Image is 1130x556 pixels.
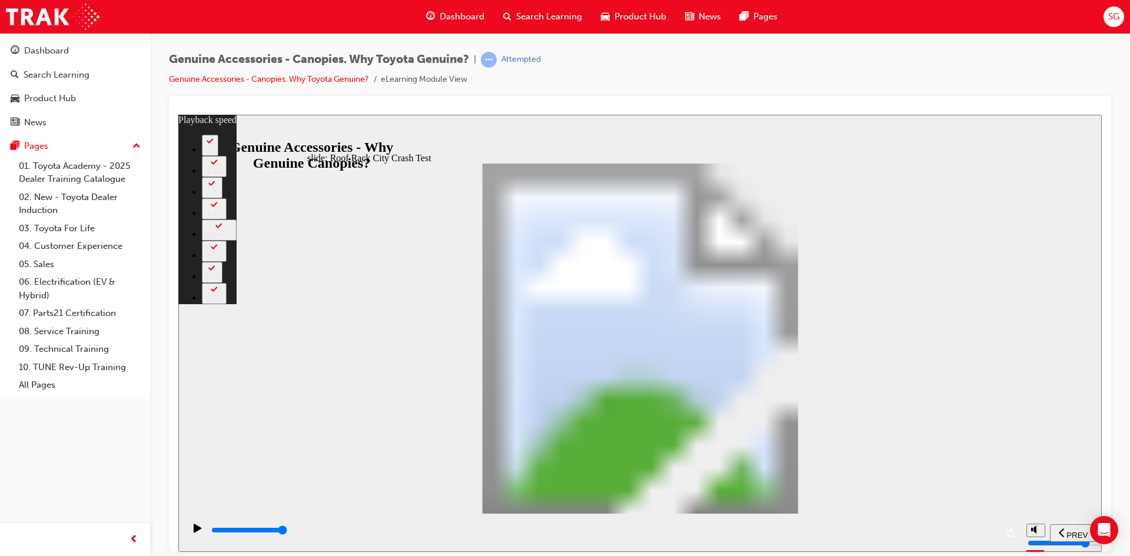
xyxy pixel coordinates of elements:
[14,188,145,219] a: 02. New - Toyota Dealer Induction
[14,219,145,238] a: 03. Toyota For Life
[5,135,145,157] button: Pages
[848,409,867,422] button: volume
[14,273,145,304] a: 06. Electrification (EV & Hybrid)
[11,46,19,56] span: guage-icon
[24,116,46,129] div: News
[872,409,918,427] button: previous
[753,10,777,24] span: Pages
[129,532,138,547] span: prev-icon
[11,141,19,152] span: pages-icon
[381,73,467,86] li: eLearning Module View
[24,68,89,82] div: Search Learning
[24,44,69,58] div: Dashboard
[1104,6,1124,27] button: SG
[14,304,145,322] a: 07. Parts21 Certification
[501,54,541,65] div: Attempted
[5,88,145,109] a: Product Hub
[417,5,494,29] a: guage-iconDashboard
[426,9,435,24] span: guage-icon
[33,411,109,420] input: slide progress
[5,40,145,62] a: Dashboard
[6,399,842,437] div: playback controls
[11,70,19,81] span: search-icon
[730,5,787,29] a: pages-iconPages
[825,409,842,427] button: replay
[14,255,145,274] a: 05. Sales
[5,64,145,86] a: Search Learning
[516,10,582,24] span: Search Learning
[11,94,19,104] span: car-icon
[699,10,721,24] span: News
[14,157,145,188] a: 01. Toyota Academy - 2025 Dealer Training Catalogue
[591,5,676,29] a: car-iconProduct Hub
[169,74,369,84] a: Genuine Accessories - Canopies. Why Toyota Genuine?
[28,31,35,39] div: 2
[481,52,497,68] span: learningRecordVerb_ATTEMPT-icon
[440,10,484,24] span: Dashboard
[14,358,145,377] a: 10. TUNE Rev-Up Training
[14,237,145,255] a: 04. Customer Experience
[169,53,469,66] span: Genuine Accessories - Canopies. Why Toyota Genuine?
[5,38,145,135] button: DashboardSearch LearningProduct HubNews
[24,92,76,105] div: Product Hub
[474,53,476,66] span: |
[494,5,591,29] a: search-iconSearch Learning
[132,139,141,154] span: up-icon
[14,376,145,394] a: All Pages
[614,10,666,24] span: Product Hub
[872,399,918,437] nav: slide navigation
[1108,10,1119,24] span: SG
[11,118,19,128] span: news-icon
[6,4,99,30] img: Trak
[849,424,925,433] input: volume
[6,408,26,428] button: play/pause
[848,399,866,437] div: misc controls
[740,9,749,24] span: pages-icon
[888,416,909,425] span: PREV
[24,139,48,153] div: Pages
[601,9,610,24] span: car-icon
[14,322,145,341] a: 08. Service Training
[503,9,511,24] span: search-icon
[5,112,145,134] a: News
[14,340,145,358] a: 09. Technical Training
[676,5,730,29] a: news-iconNews
[24,20,40,41] button: 2
[1090,516,1118,544] div: Open Intercom Messenger
[685,9,694,24] span: news-icon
